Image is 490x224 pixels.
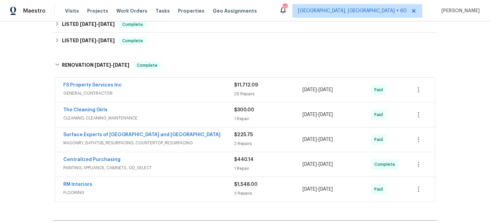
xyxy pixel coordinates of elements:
span: [DATE] [80,22,96,27]
span: Complete [119,37,146,44]
span: CLEANING, CLEANING_MAINTENANCE [63,115,234,122]
span: $225.75 [234,132,253,137]
span: [DATE] [318,162,333,167]
span: $1,548.00 [234,182,258,187]
h6: LISTED [62,20,115,29]
span: PAINTING, APPLIANCE, CABINETS, OD_SELECT [63,164,234,171]
span: Complete [119,21,146,28]
span: Paid [374,86,386,93]
span: FLOORING [63,189,234,196]
span: Paid [374,136,386,143]
span: - [303,136,333,143]
span: $11,712.09 [234,83,258,87]
a: The Cleaning Girls [63,108,108,112]
div: LISTED [DATE]-[DATE]Complete [53,33,437,49]
span: GENERAL_CONTRACTOR [63,90,234,97]
span: [DATE] [98,38,115,43]
span: [DATE] [80,38,96,43]
span: [DATE] [318,187,333,192]
a: FS Property Services Inc [63,83,122,87]
span: [DATE] [318,87,333,92]
span: [DATE] [303,162,317,167]
span: Complete [374,161,398,168]
a: Centralized Purchasing [63,157,120,162]
div: 2 Repairs [234,140,303,147]
span: Work Orders [116,7,147,14]
span: Geo Assignments [213,7,257,14]
div: RENOVATION [DATE]-[DATE]Complete [53,54,437,76]
span: - [95,63,129,67]
span: Maestro [23,7,46,14]
span: [DATE] [318,137,333,142]
span: - [303,86,333,93]
span: [DATE] [303,137,317,142]
span: MASONRY, BATHTUB_RESURFACING, COUNTERTOP_RESURFACING [63,140,234,146]
span: [DATE] [98,22,115,27]
div: 521 [282,4,287,11]
span: [DATE] [303,112,317,117]
span: $440.14 [234,157,254,162]
span: Paid [374,111,386,118]
span: - [303,161,333,168]
span: [DATE] [303,187,317,192]
h6: LISTED [62,37,115,45]
div: LISTED [DATE]-[DATE]Complete [53,16,437,33]
span: Projects [87,7,108,14]
span: Tasks [156,9,170,13]
span: Visits [65,7,79,14]
span: [DATE] [113,63,129,67]
div: 1 Repair [234,165,303,172]
span: [PERSON_NAME] [439,7,480,14]
span: - [80,38,115,43]
span: Properties [178,7,205,14]
span: Paid [374,186,386,193]
a: RM Interiors [63,182,92,187]
span: $300.00 [234,108,254,112]
div: 3 Repairs [234,190,303,197]
a: Surface Experts of [GEOGRAPHIC_DATA] and [GEOGRAPHIC_DATA] [63,132,220,137]
span: - [303,186,333,193]
span: - [303,111,333,118]
span: [DATE] [95,63,111,67]
span: [GEOGRAPHIC_DATA], [GEOGRAPHIC_DATA] + 60 [298,7,407,14]
span: [DATE] [303,87,317,92]
span: Complete [134,62,160,69]
span: - [80,22,115,27]
h6: RENOVATION [62,61,129,69]
div: 29 Repairs [234,91,303,97]
span: [DATE] [318,112,333,117]
div: 1 Repair [234,115,303,122]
